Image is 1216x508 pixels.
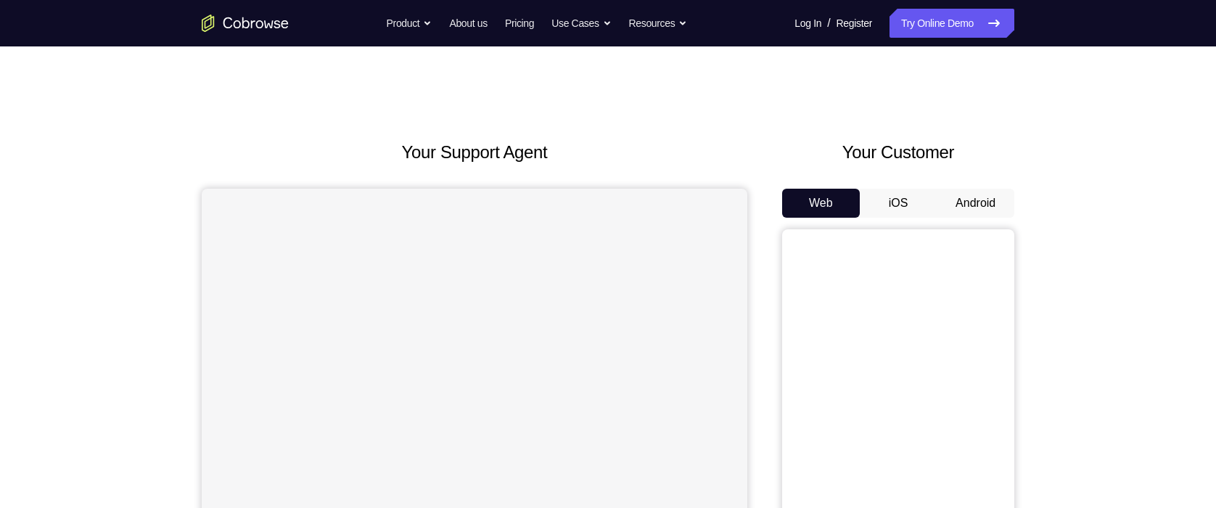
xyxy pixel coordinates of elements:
button: Android [937,189,1014,218]
button: Web [782,189,860,218]
a: Try Online Demo [890,9,1014,38]
span: / [827,15,830,32]
h2: Your Support Agent [202,139,747,165]
h2: Your Customer [782,139,1014,165]
button: Resources [629,9,688,38]
a: About us [449,9,487,38]
button: iOS [860,189,937,218]
button: Use Cases [551,9,611,38]
a: Go to the home page [202,15,289,32]
button: Product [387,9,432,38]
a: Log In [794,9,821,38]
a: Pricing [505,9,534,38]
a: Register [837,9,872,38]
